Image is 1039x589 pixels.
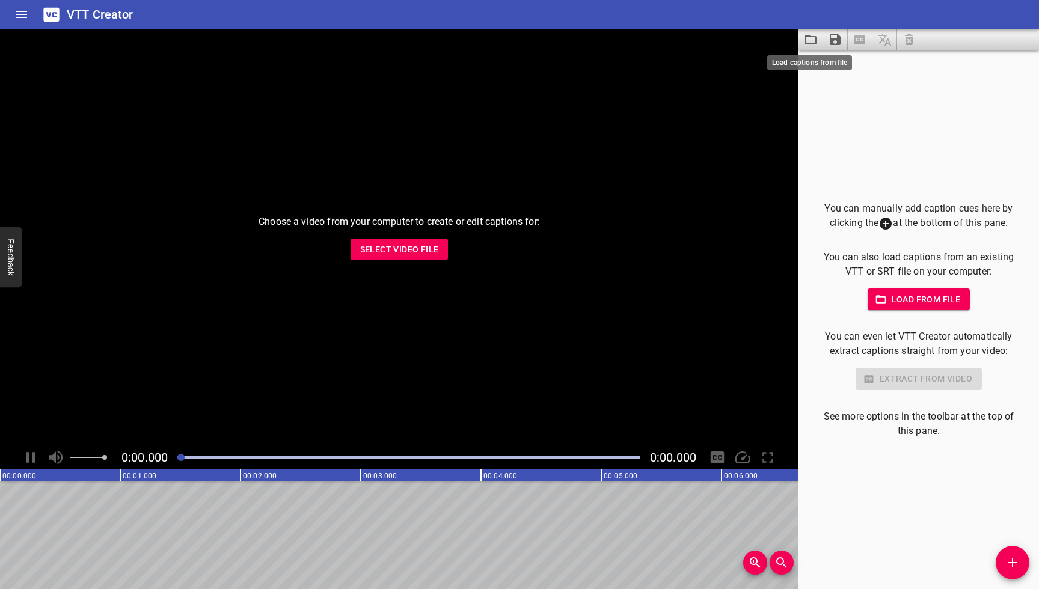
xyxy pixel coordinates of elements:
[363,472,397,480] text: 00:03.000
[706,446,729,469] div: Hide/Show Captions
[259,215,540,229] p: Choose a video from your computer to create or edit captions for:
[818,329,1020,358] p: You can even let VTT Creator automatically extract captions straight from your video:
[177,456,640,459] div: Play progress
[121,450,168,465] span: Current Time
[798,29,823,50] button: Load captions from file
[823,29,848,50] button: Save captions to file
[996,546,1029,579] button: Add Cue
[724,472,758,480] text: 00:06.000
[877,292,961,307] span: Load from file
[123,472,156,480] text: 00:01.000
[872,29,897,50] span: Add some captions below, then you can translate them.
[2,472,36,480] text: 00:00.000
[604,472,637,480] text: 00:05.000
[360,242,439,257] span: Select Video File
[818,250,1020,279] p: You can also load captions from an existing VTT or SRT file on your computer:
[756,446,779,469] div: Toggle Full Screen
[743,551,767,575] button: Zoom In
[243,472,277,480] text: 00:02.000
[848,29,872,50] span: Select a video in the pane to the left, then you can automatically extract captions.
[818,201,1020,231] p: You can manually add caption cues here by clicking the at the bottom of this pane.
[828,32,842,47] svg: Save captions to file
[731,446,754,469] div: Playback Speed
[483,472,517,480] text: 00:04.000
[67,5,133,24] h6: VTT Creator
[818,409,1020,438] p: See more options in the toolbar at the top of this pane.
[868,288,970,311] button: Load from file
[818,368,1020,390] div: Select a video in the pane to the left to use this feature
[770,551,794,575] button: Zoom Out
[650,450,696,465] span: Video Duration
[351,239,449,261] button: Select Video File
